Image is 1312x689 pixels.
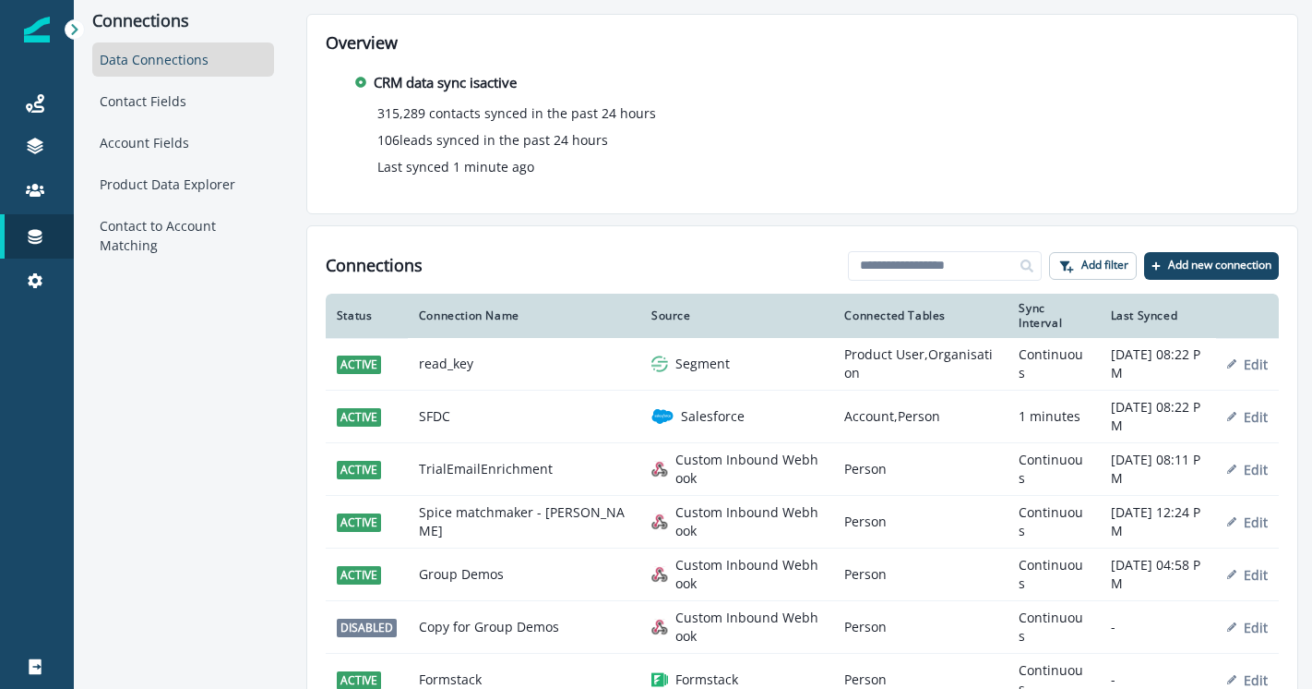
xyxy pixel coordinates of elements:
button: Edit [1227,356,1268,373]
button: Add filter [1049,252,1137,280]
td: Person [833,443,1008,496]
p: Add filter [1081,259,1128,272]
p: Edit [1244,566,1268,584]
button: Add new connection [1144,252,1279,280]
td: Group Demos [408,549,640,601]
div: Data Connections [92,42,274,77]
p: [DATE] 08:22 PM [1111,345,1205,382]
td: read_key [408,338,640,391]
div: Account Fields [92,126,274,160]
span: active [337,566,381,585]
a: activeread_keysegmentSegmentProduct User,OrganisationContinuous[DATE] 08:22 PMEdit [326,338,1279,391]
p: Edit [1244,514,1268,531]
p: [DATE] 12:24 PM [1111,503,1205,540]
p: 106 leads synced in the past 24 hours [377,130,608,150]
td: Person [833,601,1008,654]
span: active [337,356,381,374]
div: Connection Name [419,308,629,323]
div: Status [337,308,397,323]
img: salesforce [651,405,674,428]
span: active [337,408,381,427]
p: Custom Inbound Webhook [675,451,822,488]
div: Product Data Explorer [92,167,274,201]
td: Person [833,549,1008,601]
img: generic inbound webhook [651,619,668,635]
td: SFDC [408,391,640,443]
p: [DATE] 04:58 PM [1111,556,1205,593]
p: Salesforce [681,407,745,426]
div: Sync Interval [1019,301,1088,331]
span: disabled [337,619,397,637]
td: Continuous [1008,549,1099,601]
p: Custom Inbound Webhook [675,503,822,540]
p: Connections [92,11,274,31]
td: Continuous [1008,496,1099,549]
button: Edit [1227,408,1268,426]
div: Contact Fields [92,84,274,118]
p: - [1111,671,1205,689]
img: segment [651,356,668,372]
td: Spice matchmaker - [PERSON_NAME] [408,496,640,549]
p: Edit [1244,619,1268,636]
div: Source [651,308,822,323]
td: Copy for Group Demos [408,601,640,654]
div: Contact to Account Matching [92,209,274,262]
button: Edit [1227,619,1268,636]
img: generic inbound webhook [651,461,668,477]
td: 1 minutes [1008,391,1099,443]
td: TrialEmailEnrichment [408,443,640,496]
button: Edit [1227,566,1268,584]
p: Custom Inbound Webhook [675,556,822,593]
p: Custom Inbound Webhook [675,609,822,646]
p: Add new connection [1168,259,1271,272]
img: generic inbound webhook [651,514,668,530]
td: Continuous [1008,338,1099,391]
span: active [337,514,381,532]
a: activeGroup Demosgeneric inbound webhookCustom Inbound WebhookPersonContinuous[DATE] 04:58 PMEdit [326,549,1279,601]
a: activeSFDCsalesforceSalesforceAccount,Person1 minutes[DATE] 08:22 PMEdit [326,391,1279,443]
button: Edit [1227,461,1268,478]
button: Edit [1227,514,1268,531]
td: Continuous [1008,443,1099,496]
p: [DATE] 08:11 PM [1111,451,1205,488]
a: disabledCopy for Group Demosgeneric inbound webhookCustom Inbound WebhookPersonContinuous-Edit [326,601,1279,654]
p: Edit [1244,461,1268,478]
a: activeTrialEmailEnrichmentgeneric inbound webhookCustom Inbound WebhookPersonContinuous[DATE] 08:... [326,443,1279,496]
img: generic inbound webhook [651,566,668,583]
p: Formstack [675,671,738,689]
p: Segment [675,355,730,373]
p: Last synced 1 minute ago [377,157,534,176]
p: Edit [1244,408,1268,426]
td: Product User,Organisation [833,338,1008,391]
p: [DATE] 08:22 PM [1111,398,1205,435]
span: active [337,461,381,479]
p: Edit [1244,671,1268,689]
div: Connected Tables [844,308,996,323]
td: Continuous [1008,601,1099,654]
p: 315,289 contacts synced in the past 24 hours [377,103,656,123]
img: formstack [651,671,668,688]
td: Person [833,496,1008,549]
a: activeSpice matchmaker - [PERSON_NAME]generic inbound webhookCustom Inbound WebhookPersonContinuo... [326,496,1279,549]
button: Edit [1227,671,1268,689]
h1: Connections [326,256,423,276]
img: Inflection [24,17,50,42]
p: Edit [1244,356,1268,373]
td: Account,Person [833,391,1008,443]
p: - [1111,618,1205,636]
h2: Overview [326,33,1279,54]
p: CRM data sync is active [374,72,517,93]
div: Last Synced [1111,308,1205,323]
